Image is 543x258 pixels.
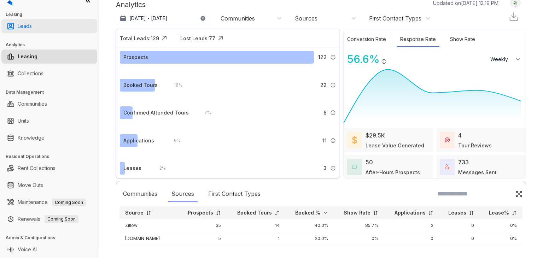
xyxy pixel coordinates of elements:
[237,209,272,216] p: Booked Tours
[445,164,450,169] img: TotalFum
[489,209,509,216] p: Lease%
[1,242,97,257] li: Voice AI
[334,232,384,245] td: 0%
[1,131,97,145] li: Knowledge
[215,33,226,43] img: Click Icon
[6,235,99,241] h3: Admin & Configurations
[515,190,522,198] img: Click Icon
[188,209,213,216] p: Prospects
[330,110,336,116] img: Info
[167,137,181,145] div: 9 %
[330,54,336,60] img: Info
[123,81,158,89] div: Booked Tours
[322,137,327,145] span: 11
[227,232,285,245] td: 1
[323,164,327,172] span: 3
[330,138,336,143] img: Info
[123,164,141,172] div: Leases
[428,210,433,216] img: sorting
[439,232,480,245] td: 0
[480,219,523,232] td: 0%
[119,219,178,232] td: Zillow
[1,114,97,128] li: Units
[366,158,373,166] div: 50
[18,49,37,64] a: Leasing
[508,11,519,22] img: Download
[295,209,320,216] p: Booked %
[119,186,161,202] div: Communities
[1,178,97,192] li: Move Outs
[120,35,159,42] div: Total Leads: 129
[366,169,420,176] div: After-Hours Prospects
[123,53,148,61] div: Prospects
[116,12,211,25] button: [DATE] - [DATE]
[397,32,439,47] div: Response Rate
[1,161,97,175] li: Rent Collections
[52,199,86,206] span: Coming Soon
[125,209,144,216] p: Source
[18,19,32,33] a: Leads
[318,53,327,61] span: 122
[295,14,317,22] div: Sources
[205,186,264,202] div: First Contact Types
[323,109,327,117] span: 8
[490,56,512,63] span: Weekly
[119,232,178,245] td: [DOMAIN_NAME]
[445,137,450,142] img: TourReviews
[18,97,47,111] a: Communities
[159,33,170,43] img: Click Icon
[381,59,387,64] img: Info
[352,164,357,170] img: AfterHoursConversations
[387,52,397,63] img: Click Icon
[18,178,43,192] a: Move Outs
[1,212,97,226] li: Renewals
[227,219,285,232] td: 14
[458,131,462,140] div: 4
[168,186,198,202] div: Sources
[6,153,99,160] h3: Resident Operations
[366,142,424,149] div: Lease Value Generated
[480,232,523,245] td: 0%
[384,232,439,245] td: 0
[178,232,227,245] td: 5
[448,209,466,216] p: Leases
[18,212,78,226] a: RenewalsComing Soon
[152,164,166,172] div: 2 %
[446,32,479,47] div: Show Rate
[352,136,357,144] img: LeaseValue
[18,66,43,81] a: Collections
[18,114,29,128] a: Units
[221,14,255,22] div: Communities
[146,210,151,216] img: sorting
[384,219,439,232] td: 2
[512,210,517,216] img: sorting
[320,81,327,89] span: 22
[330,165,336,171] img: Info
[369,14,421,22] div: First Contact Types
[323,210,328,216] img: sorting
[373,210,378,216] img: sorting
[439,219,480,232] td: 0
[18,161,56,175] a: Rent Collections
[178,219,227,232] td: 35
[344,51,380,67] div: 56.6 %
[334,219,384,232] td: 85.7%
[18,131,45,145] a: Knowledge
[274,210,280,216] img: sorting
[501,191,507,197] img: SearchIcon
[6,42,99,48] h3: Analytics
[1,66,97,81] li: Collections
[167,81,182,89] div: 18 %
[458,142,492,149] div: Tour Reviews
[458,169,497,176] div: Messages Sent
[344,32,390,47] div: Conversion Rate
[330,82,336,88] img: Info
[469,210,474,216] img: sorting
[216,210,221,216] img: sorting
[123,137,154,145] div: Applications
[6,11,99,18] h3: Leasing
[458,158,469,166] div: 733
[1,49,97,64] li: Leasing
[180,35,215,42] div: Lost Leads: 77
[45,215,78,223] span: Coming Soon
